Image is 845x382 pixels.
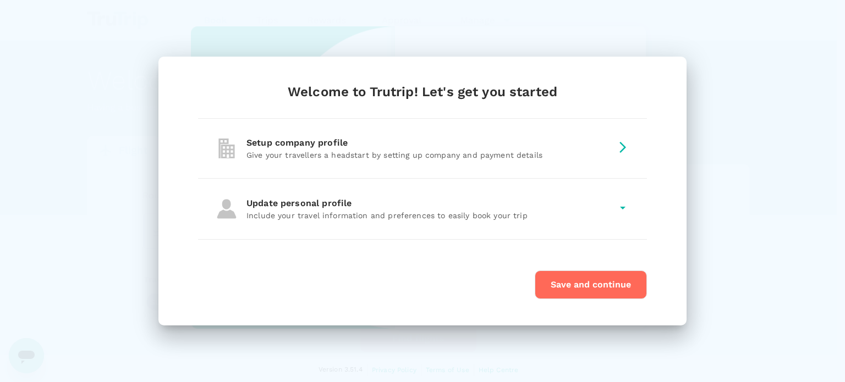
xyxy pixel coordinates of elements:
[198,119,647,178] div: company-profileSetup company profileGive your travellers a headstart by setting up company and pa...
[198,179,647,239] div: personal-profileUpdate personal profileInclude your travel information and preferences to easily ...
[535,270,647,299] button: Save and continue
[246,137,356,148] span: Setup company profile
[216,137,238,159] img: company-profile
[216,198,238,220] img: personal-profile
[198,83,647,101] div: Welcome to Trutrip! Let's get you started
[246,198,360,208] span: Update personal profile
[246,210,612,221] p: Include your travel information and preferences to easily book your trip
[246,150,612,160] p: Give your travellers a headstart by setting up company and payment details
